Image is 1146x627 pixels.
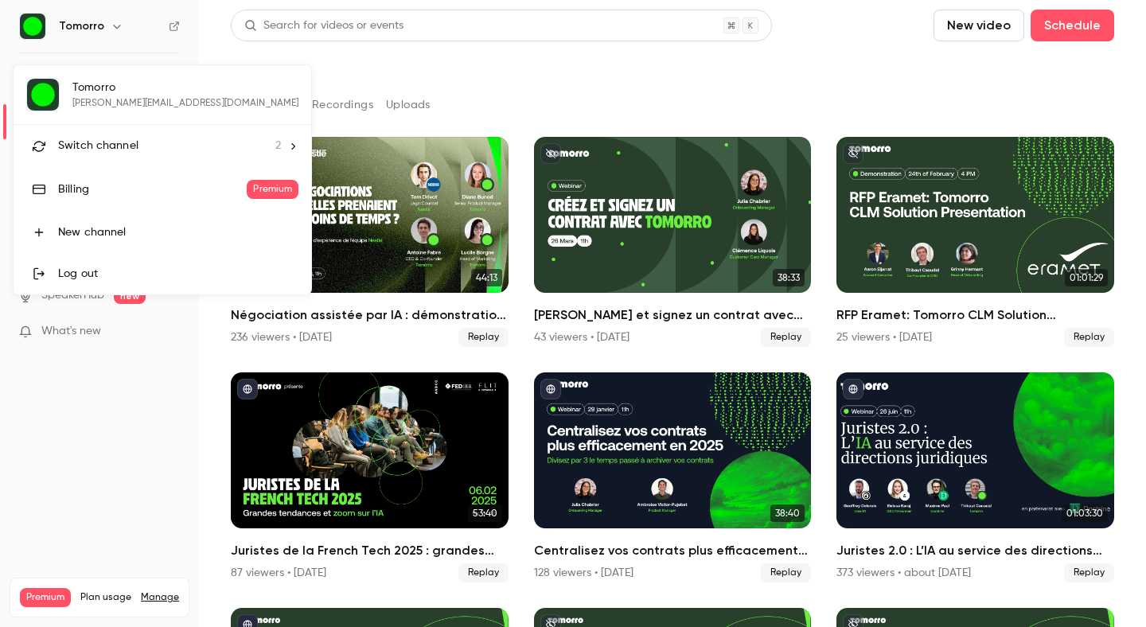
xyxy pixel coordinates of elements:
[58,138,138,154] span: Switch channel
[247,180,298,199] span: Premium
[58,224,298,240] div: New channel
[58,266,298,282] div: Log out
[58,181,247,197] div: Billing
[275,138,281,154] span: 2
